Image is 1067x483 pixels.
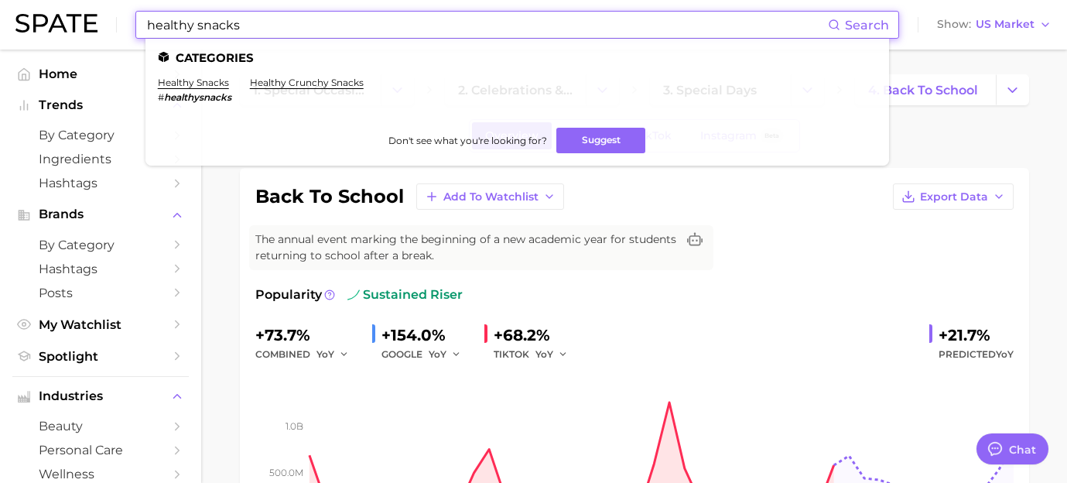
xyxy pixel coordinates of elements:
div: GOOGLE [381,345,472,364]
span: beauty [39,419,162,433]
span: Posts [39,286,162,300]
a: Ingredients [12,147,189,171]
span: wellness [39,467,162,481]
button: ShowUS Market [933,15,1055,35]
span: sustained riser [347,286,463,304]
button: Trends [12,94,189,117]
span: Industries [39,389,162,403]
button: Add to Watchlist [416,183,564,210]
a: Hashtags [12,171,189,195]
span: Search [845,18,889,33]
span: Export Data [920,190,988,204]
a: Spotlight [12,344,189,368]
button: YoY [429,345,462,364]
h1: back to school [255,187,404,206]
button: YoY [535,345,569,364]
span: US Market [976,20,1035,29]
a: My Watchlist [12,313,189,337]
span: Hashtags [39,176,162,190]
button: Change Category [996,74,1029,105]
span: YoY [996,348,1014,360]
img: sustained riser [347,289,360,301]
li: Categories [158,51,877,64]
a: by Category [12,233,189,257]
a: Home [12,62,189,86]
a: healthy snacks [158,77,229,88]
span: by Category [39,238,162,252]
span: Hashtags [39,262,162,276]
span: Add to Watchlist [443,190,539,204]
span: YoY [316,348,334,361]
button: Brands [12,203,189,226]
div: combined [255,345,360,364]
input: Search here for a brand, industry, or ingredient [145,12,828,38]
div: +154.0% [381,323,472,348]
a: beauty [12,414,189,438]
div: TIKTOK [494,345,579,364]
a: healthy crunchy snacks [250,77,364,88]
button: YoY [316,345,350,364]
div: +68.2% [494,323,579,348]
em: healthysnacks [164,91,231,103]
a: Posts [12,281,189,305]
span: Spotlight [39,349,162,364]
span: Trends [39,98,162,112]
img: SPATE [15,14,97,33]
span: Show [937,20,971,29]
a: by Category [12,123,189,147]
span: personal care [39,443,162,457]
span: YoY [535,348,553,361]
span: Popularity [255,286,322,304]
span: Predicted [939,345,1014,364]
button: Export Data [893,183,1014,210]
span: The annual event marking the beginning of a new academic year for students returning to school af... [255,231,676,264]
a: Hashtags [12,257,189,281]
button: Suggest [556,128,645,153]
span: My Watchlist [39,317,162,332]
span: Don't see what you're looking for? [388,135,547,146]
span: YoY [429,348,446,361]
div: +73.7% [255,323,360,348]
span: # [158,91,164,103]
button: Industries [12,385,189,408]
span: Ingredients [39,152,162,166]
a: 4. back to school [855,74,996,105]
span: Brands [39,207,162,221]
span: 4. back to school [868,83,978,98]
div: +21.7% [939,323,1014,348]
span: by Category [39,128,162,142]
span: Home [39,67,162,81]
a: personal care [12,438,189,462]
